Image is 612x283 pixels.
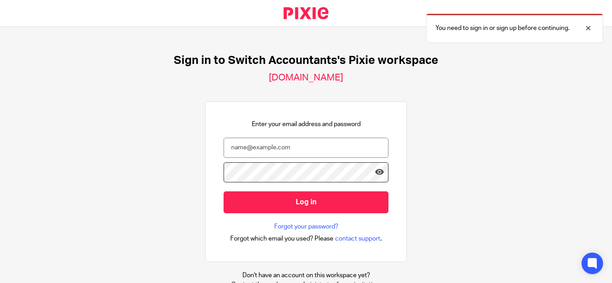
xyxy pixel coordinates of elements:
input: Log in [224,191,388,213]
span: Forgot which email you used? Please [230,234,333,243]
p: Enter your email address and password [252,120,361,129]
h1: Sign in to Switch Accountants's Pixie workspace [174,54,438,68]
div: . [230,233,382,244]
span: contact support [335,234,380,243]
h2: [DOMAIN_NAME] [269,72,343,84]
p: Don't have an account on this workspace yet? [231,271,381,280]
p: You need to sign in or sign up before continuing. [435,24,569,33]
input: name@example.com [224,138,388,158]
a: Forgot your password? [274,222,338,231]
